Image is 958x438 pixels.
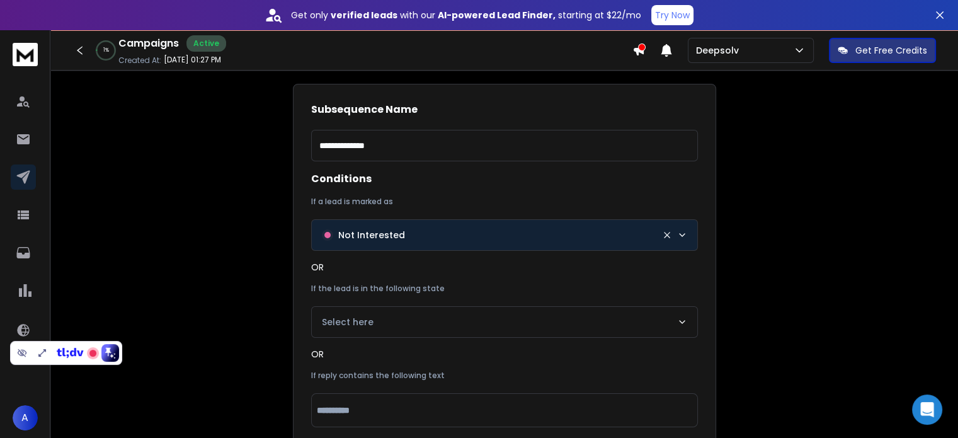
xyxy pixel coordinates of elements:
[13,405,38,430] button: A
[291,9,641,21] p: Get only with our starting at $22/mo
[118,55,161,66] p: Created At:
[311,102,698,117] p: Subsequence Name
[311,371,698,381] label: If reply contains the following text
[829,38,936,63] button: Get Free Credits
[311,171,698,187] p: Conditions
[118,36,179,51] h1: Campaigns
[103,47,109,54] p: 1 %
[655,9,690,21] p: Try Now
[338,229,405,241] p: Not Interested
[651,5,693,25] button: Try Now
[311,261,698,274] h2: OR
[311,197,698,207] label: If a lead is marked as
[855,44,927,57] p: Get Free Credits
[311,284,698,294] label: If the lead is in the following state
[13,43,38,66] img: logo
[912,395,942,425] div: Open Intercom Messenger
[331,9,397,21] strong: verified leads
[438,9,556,21] strong: AI-powered Lead Finder,
[322,316,374,328] p: Select here
[311,348,698,360] h2: OR
[186,35,226,52] div: Active
[696,44,744,57] p: Deepsolv
[164,55,221,65] p: [DATE] 01:27 PM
